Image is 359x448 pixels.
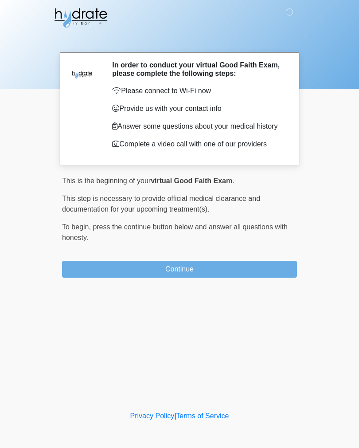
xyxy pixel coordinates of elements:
[176,412,229,420] a: Terms of Service
[130,412,175,420] a: Privacy Policy
[55,32,304,48] h1: ‎ ‎ ‎
[62,195,260,213] span: This step is necessary to provide official medical clearance and documentation for your upcoming ...
[62,223,288,241] span: press the continue button below and answer all questions with honesty.
[151,177,232,185] strong: virtual Good Faith Exam
[112,139,284,149] p: Complete a video call with one of our providers
[174,412,176,420] a: |
[62,223,93,231] span: To begin,
[232,177,234,185] span: .
[112,86,284,96] p: Please connect to Wi-Fi now
[112,121,284,132] p: Answer some questions about your medical history
[62,261,297,278] button: Continue
[69,61,95,87] img: Agent Avatar
[62,177,151,185] span: This is the beginning of your
[53,7,108,29] img: Hydrate IV Bar - Fort Collins Logo
[112,61,284,78] h2: In order to conduct your virtual Good Faith Exam, please complete the following steps:
[112,103,284,114] p: Provide us with your contact info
